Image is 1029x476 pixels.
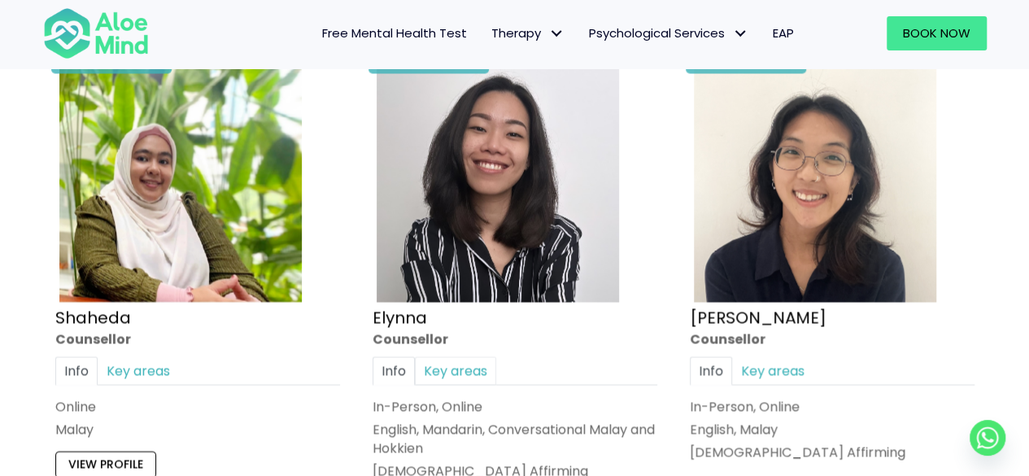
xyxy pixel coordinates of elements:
[761,16,806,50] a: EAP
[59,59,302,302] img: Shaheda Counsellor
[694,59,936,302] img: Emelyne Counsellor
[55,330,340,348] div: Counsellor
[55,356,98,385] a: Info
[903,24,970,41] span: Book Now
[373,420,657,457] p: English, Mandarin, Conversational Malay and Hokkien
[377,59,619,302] img: Elynna Counsellor
[310,16,479,50] a: Free Mental Health Test
[479,16,577,50] a: TherapyTherapy: submenu
[690,306,826,329] a: [PERSON_NAME]
[373,397,657,416] div: In-Person, Online
[729,22,752,46] span: Psychological Services: submenu
[970,420,1005,456] a: Whatsapp
[55,397,340,416] div: Online
[55,420,340,439] p: Malay
[690,397,974,416] div: In-Person, Online
[773,24,794,41] span: EAP
[373,306,427,329] a: Elynna
[322,24,467,41] span: Free Mental Health Test
[98,356,179,385] a: Key areas
[589,24,748,41] span: Psychological Services
[415,356,496,385] a: Key areas
[887,16,987,50] a: Book Now
[690,443,974,462] div: [DEMOGRAPHIC_DATA] Affirming
[373,330,657,348] div: Counsellor
[732,356,813,385] a: Key areas
[43,7,149,60] img: Aloe mind Logo
[690,420,974,439] p: English, Malay
[170,16,806,50] nav: Menu
[577,16,761,50] a: Psychological ServicesPsychological Services: submenu
[545,22,569,46] span: Therapy: submenu
[690,330,974,348] div: Counsellor
[373,356,415,385] a: Info
[690,356,732,385] a: Info
[55,306,131,329] a: Shaheda
[491,24,565,41] span: Therapy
